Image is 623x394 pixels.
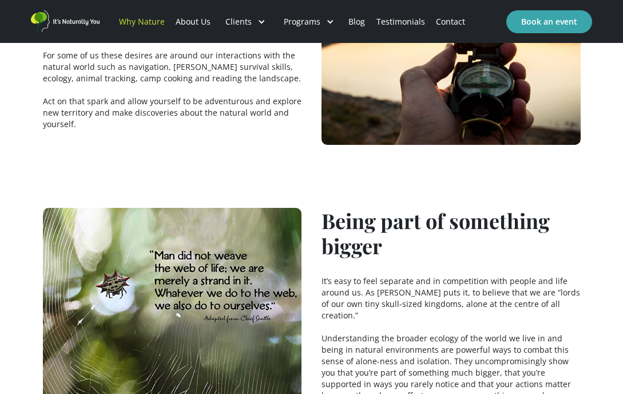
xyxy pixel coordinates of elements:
[343,2,371,41] a: Blog
[430,2,470,41] a: Contact
[225,16,252,27] div: Clients
[170,2,216,41] a: About Us
[43,15,302,130] p: We all have goals, aspirations and dreams that we would like to explore but may not get the oppor...
[284,16,320,27] div: Programs
[506,10,592,33] a: Book an event
[31,10,100,33] a: home
[322,208,581,258] h1: Being part of something bigger
[216,2,275,41] div: Clients
[371,2,430,41] a: Testimonials
[275,2,343,41] div: Programs
[113,2,170,41] a: Why Nature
